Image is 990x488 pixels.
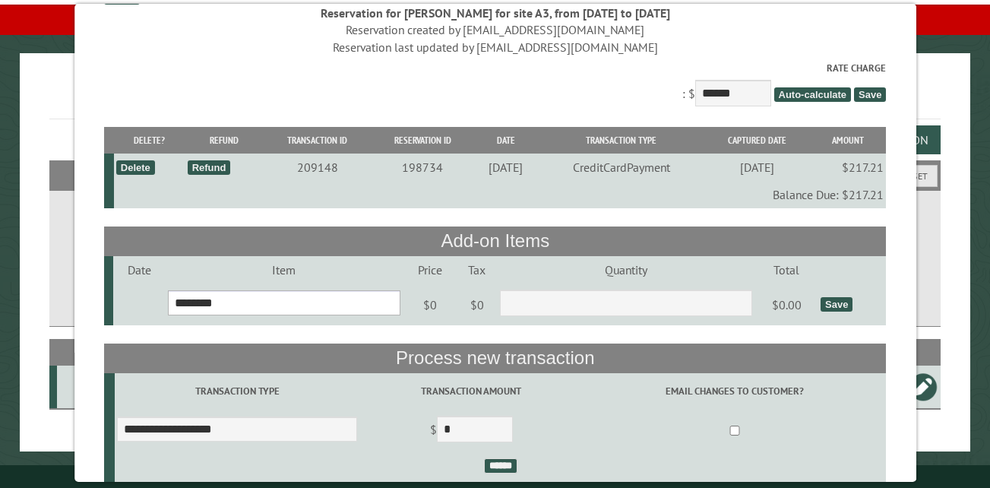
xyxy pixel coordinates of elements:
[264,127,372,154] th: Transaction ID
[187,160,230,175] div: Refund
[104,61,886,75] label: Rate Charge
[810,154,886,181] td: $217.21
[704,154,809,181] td: [DATE]
[537,127,704,154] th: Transaction Type
[821,297,852,312] div: Save
[117,384,358,398] label: Transaction Type
[403,284,456,326] td: $0
[104,344,886,372] th: Process new transaction
[113,181,886,208] td: Balance Due: $217.21
[185,127,263,154] th: Refund
[754,256,818,284] td: Total
[104,5,886,21] div: Reservation for [PERSON_NAME] for site A3, from [DATE] to [DATE]
[57,339,111,366] th: Site
[116,160,155,175] div: Delete
[104,61,886,110] div: : $
[371,127,473,154] th: Reservation ID
[585,384,884,398] label: Email changes to customer?
[773,87,851,102] span: Auto-calculate
[704,127,809,154] th: Captured Date
[49,160,941,189] h2: Filters
[854,87,886,102] span: Save
[104,227,886,255] th: Add-on Items
[473,154,537,181] td: [DATE]
[754,284,818,326] td: $0.00
[113,256,166,284] td: Date
[371,154,473,181] td: 198734
[537,154,704,181] td: CreditCardPayment
[362,384,580,398] label: Transaction Amount
[165,256,403,284] td: Item
[473,127,537,154] th: Date
[104,21,886,38] div: Reservation created by [EMAIL_ADDRESS][DOMAIN_NAME]
[63,379,109,395] div: A3
[49,78,941,119] h1: Reservations
[810,127,886,154] th: Amount
[457,284,498,326] td: $0
[403,256,456,284] td: Price
[264,154,372,181] td: 209148
[104,39,886,55] div: Reservation last updated by [EMAIL_ADDRESS][DOMAIN_NAME]
[457,256,498,284] td: Tax
[359,410,582,452] td: $
[113,127,185,154] th: Delete?
[498,256,755,284] td: Quantity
